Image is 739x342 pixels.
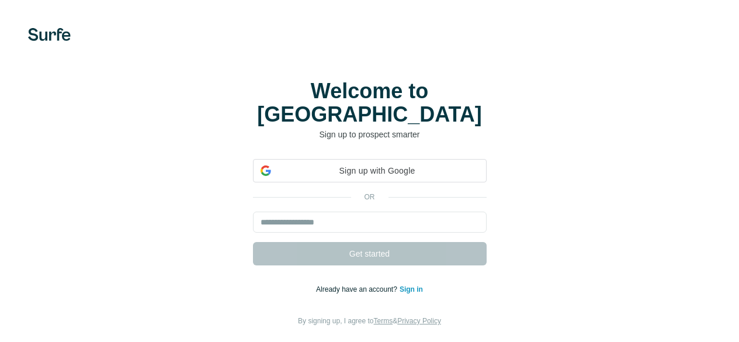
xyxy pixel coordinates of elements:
[374,317,393,325] a: Terms
[400,285,423,293] a: Sign in
[253,129,487,140] p: Sign up to prospect smarter
[253,80,487,126] h1: Welcome to [GEOGRAPHIC_DATA]
[298,317,441,325] span: By signing up, I agree to &
[276,165,479,177] span: Sign up with Google
[28,28,71,41] img: Surfe's logo
[316,285,400,293] span: Already have an account?
[253,159,487,182] div: Sign up with Google
[397,317,441,325] a: Privacy Policy
[351,192,388,202] p: or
